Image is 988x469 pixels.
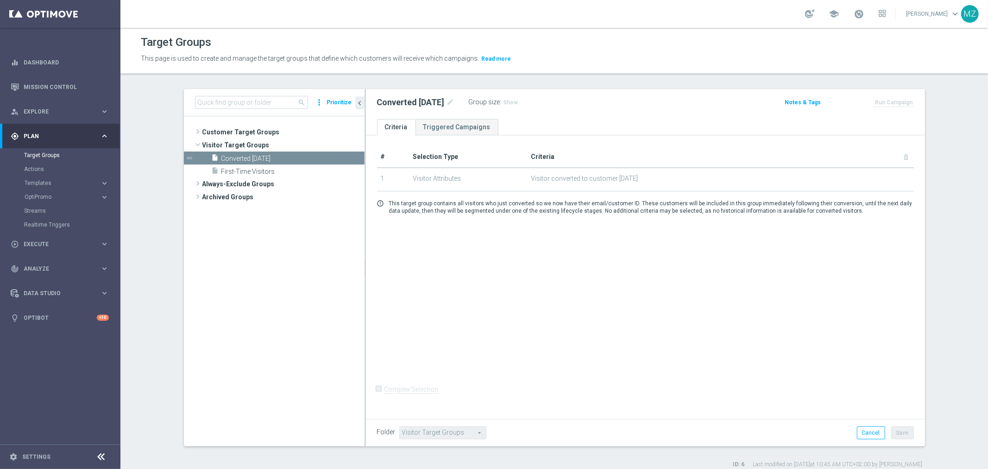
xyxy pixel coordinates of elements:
div: Templates [25,180,100,186]
span: Always-Exclude Groups [202,177,365,190]
div: Data Studio [11,289,100,298]
i: play_circle_outline [11,240,19,248]
span: school [829,9,839,19]
span: search [298,99,306,106]
span: Visitor converted to customer [DATE] [531,175,638,183]
i: keyboard_arrow_right [100,193,109,202]
i: insert_drive_file [212,154,219,165]
th: Selection Type [409,146,527,168]
i: keyboard_arrow_right [100,107,109,116]
label: Folder [377,428,396,436]
button: play_circle_outline Execute keyboard_arrow_right [10,241,109,248]
div: Templates keyboard_arrow_right [24,179,109,187]
span: This page is used to create and manage the target groups that define which customers will receive... [141,55,479,62]
div: Explore [11,108,100,116]
h2: Converted [DATE] [377,97,445,108]
i: track_changes [11,265,19,273]
span: Criteria [531,153,554,160]
div: Dashboard [11,50,109,75]
label: ID: 6 [733,461,745,469]
a: Realtime Triggers [24,221,96,228]
i: error_outline [377,200,384,215]
div: OptiPromo [25,194,100,200]
i: insert_drive_file [212,167,219,177]
span: Explore [24,109,100,114]
a: Mission Control [24,75,109,99]
span: Customer Target Groups [202,126,365,139]
span: Archived Groups [202,190,365,203]
i: keyboard_arrow_right [100,264,109,273]
span: Plan [24,133,100,139]
button: Notes & Tags [784,97,822,108]
td: Visitor Attributes [409,168,527,191]
a: Streams [24,207,96,215]
div: Execute [11,240,100,248]
i: more_vert [315,96,324,109]
div: Streams [24,204,120,218]
div: Plan [11,132,100,140]
button: Prioritize [326,96,353,109]
button: Data Studio keyboard_arrow_right [10,290,109,297]
span: Converted Today [221,155,365,163]
div: Templates [24,176,120,190]
i: keyboard_arrow_right [100,179,109,188]
div: OptiPromo [24,190,120,204]
button: track_changes Analyze keyboard_arrow_right [10,265,109,273]
i: equalizer [11,58,19,67]
i: keyboard_arrow_right [100,289,109,298]
a: Triggered Campaigns [415,119,498,135]
button: Mission Control [10,83,109,91]
label: : [500,98,502,106]
i: keyboard_arrow_right [100,240,109,248]
a: Actions [24,165,96,173]
a: Criteria [377,119,415,135]
button: person_search Explore keyboard_arrow_right [10,108,109,115]
div: Optibot [11,305,109,330]
i: gps_fixed [11,132,19,140]
div: Actions [24,162,120,176]
span: OptiPromo [25,194,91,200]
div: Target Groups [24,148,120,162]
td: 1 [377,168,409,191]
i: lightbulb [11,314,19,322]
span: Data Studio [24,291,100,296]
button: chevron_left [355,96,365,109]
span: First-Time Visitors [221,168,365,176]
button: OptiPromo keyboard_arrow_right [24,193,109,201]
span: Templates [25,180,91,186]
span: Visitor Target Groups [202,139,365,152]
label: Group size [469,98,500,106]
span: Analyze [24,266,100,272]
div: +10 [97,315,109,321]
a: Optibot [24,305,97,330]
p: This target group contains all visitors who just converted so we now have their email/customer ID... [389,200,914,215]
button: Save [891,426,914,439]
div: MZ [961,5,979,23]
a: [PERSON_NAME]keyboard_arrow_down [905,7,961,21]
a: Settings [22,454,50,460]
button: lightbulb Optibot +10 [10,314,109,322]
i: keyboard_arrow_right [100,132,109,140]
div: Realtime Triggers [24,218,120,232]
label: Last modified on [DATE] at 10:45 AM UTC+02:00 by [PERSON_NAME] [753,461,923,469]
th: # [377,146,409,168]
i: settings [9,453,18,461]
a: Dashboard [24,50,109,75]
button: equalizer Dashboard [10,59,109,66]
div: Analyze [11,265,100,273]
button: gps_fixed Plan keyboard_arrow_right [10,133,109,140]
a: Target Groups [24,152,96,159]
span: keyboard_arrow_down [950,9,960,19]
label: Complex Selection [384,385,439,394]
h1: Target Groups [141,36,211,49]
input: Quick find group or folder [195,96,308,109]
